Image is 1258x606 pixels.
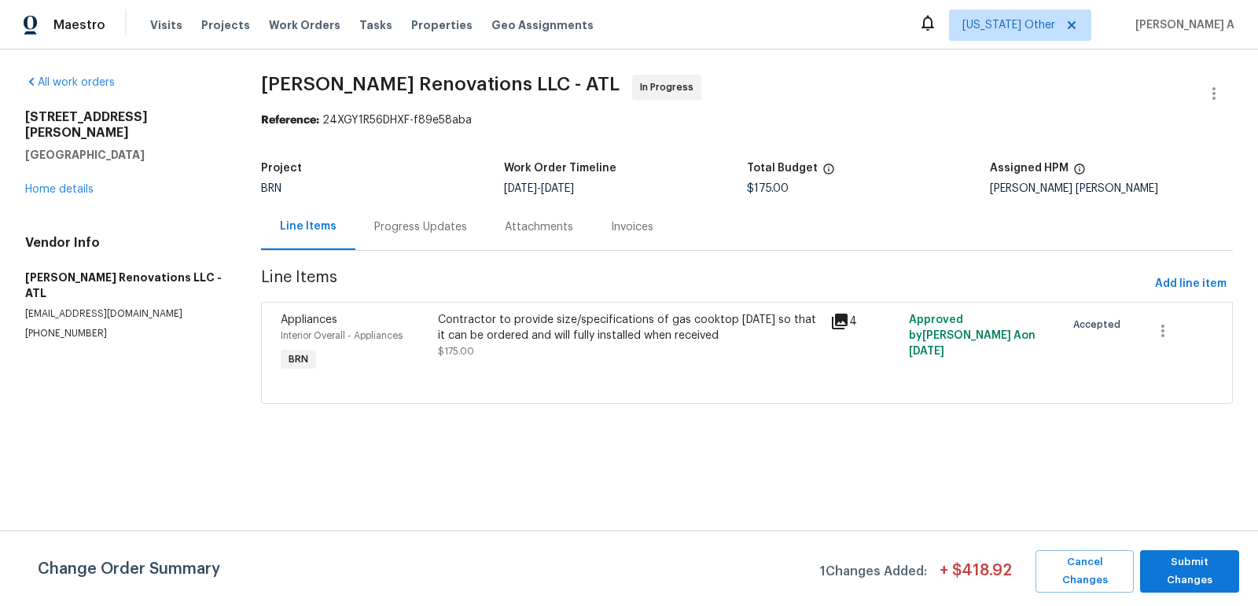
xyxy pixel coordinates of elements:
span: [PERSON_NAME] Renovations LLC - ATL [261,75,620,94]
h5: Work Order Timeline [504,163,616,174]
span: The total cost of line items that have been proposed by Opendoor. This sum includes line items th... [822,163,835,183]
div: [PERSON_NAME] [PERSON_NAME] [990,183,1233,194]
span: Maestro [53,17,105,33]
span: Geo Assignments [491,17,594,33]
h5: Total Budget [747,163,818,174]
span: [PERSON_NAME] A [1129,17,1234,33]
div: Contractor to provide size/specifications of gas cooktop [DATE] so that it can be ordered and wil... [438,312,821,343]
h5: [GEOGRAPHIC_DATA] [25,147,223,163]
div: 4 [830,312,899,331]
h2: [STREET_ADDRESS][PERSON_NAME] [25,109,223,141]
p: [PHONE_NUMBER] [25,327,223,340]
b: Reference: [261,115,319,126]
div: Attachments [505,219,573,235]
span: Appliances [281,314,337,325]
div: Line Items [280,219,337,234]
span: [DATE] [541,183,574,194]
h4: Vendor Info [25,235,223,251]
span: BRN [282,351,314,367]
span: Approved by [PERSON_NAME] A on [909,314,1035,357]
button: Add line item [1149,270,1233,299]
a: All work orders [25,77,115,88]
span: Work Orders [269,17,340,33]
span: - [504,183,574,194]
span: Accepted [1073,317,1127,332]
span: [DATE] [909,346,944,357]
span: In Progress [640,79,700,95]
h5: Assigned HPM [990,163,1069,174]
a: Home details [25,184,94,195]
span: Visits [150,17,182,33]
div: Progress Updates [374,219,467,235]
span: $175.00 [438,347,474,356]
span: Projects [201,17,250,33]
span: Properties [411,17,473,33]
h5: Project [261,163,302,174]
span: Add line item [1155,274,1227,294]
span: Tasks [359,20,392,31]
span: BRN [261,183,281,194]
span: [DATE] [504,183,537,194]
h5: [PERSON_NAME] Renovations LLC - ATL [25,270,223,301]
p: [EMAIL_ADDRESS][DOMAIN_NAME] [25,307,223,321]
span: [US_STATE] Other [962,17,1055,33]
div: 24XGY1R56DHXF-f89e58aba [261,112,1233,128]
span: Interior Overall - Appliances [281,331,403,340]
div: Invoices [611,219,653,235]
span: The hpm assigned to this work order. [1073,163,1086,183]
span: Line Items [261,270,1149,299]
span: $175.00 [747,183,789,194]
